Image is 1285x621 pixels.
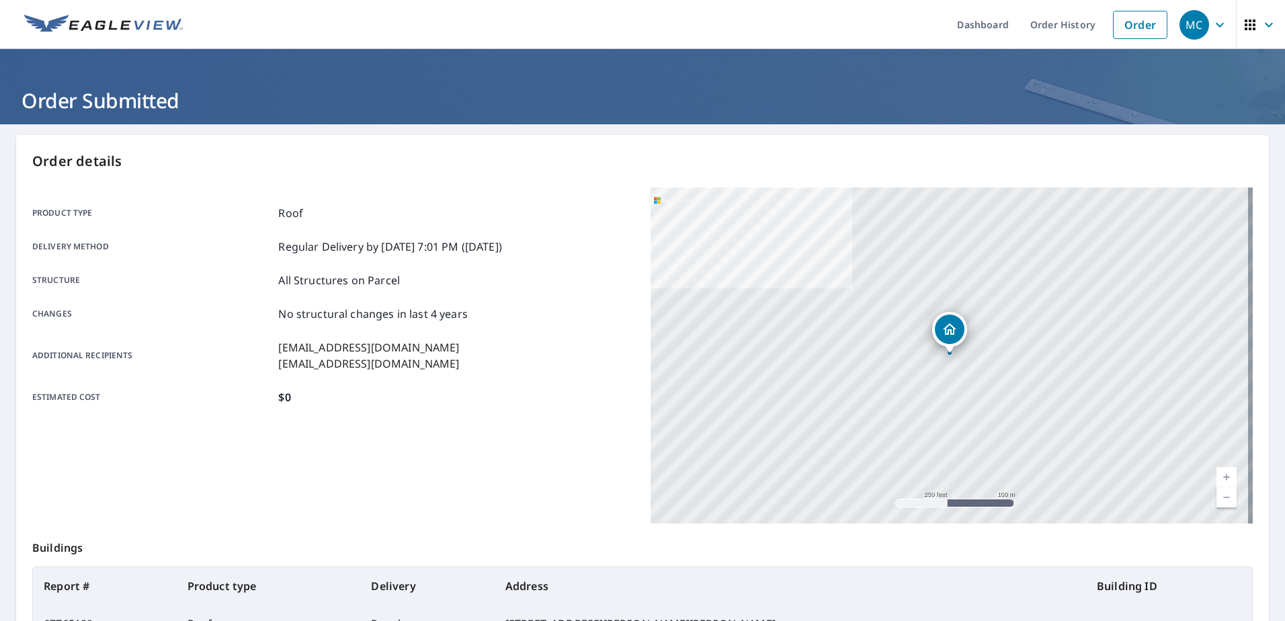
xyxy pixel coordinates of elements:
[32,389,273,405] p: Estimated cost
[495,567,1086,605] th: Address
[278,272,400,288] p: All Structures on Parcel
[360,567,494,605] th: Delivery
[16,87,1269,114] h1: Order Submitted
[32,339,273,372] p: Additional recipients
[1086,567,1252,605] th: Building ID
[33,567,177,605] th: Report #
[32,151,1253,171] p: Order details
[32,524,1253,567] p: Buildings
[278,306,468,322] p: No structural changes in last 4 years
[177,567,361,605] th: Product type
[278,239,501,255] p: Regular Delivery by [DATE] 7:01 PM ([DATE])
[32,205,273,221] p: Product type
[32,306,273,322] p: Changes
[1179,10,1209,40] div: MC
[32,239,273,255] p: Delivery method
[1216,487,1237,507] a: Current Level 17, Zoom Out
[932,312,967,354] div: Dropped pin, building 1, Residential property, 1601 Bradley Ct Hobbs, NM 88240
[1113,11,1167,39] a: Order
[1216,467,1237,487] a: Current Level 17, Zoom In
[278,339,459,356] p: [EMAIL_ADDRESS][DOMAIN_NAME]
[278,389,290,405] p: $0
[24,15,183,35] img: EV Logo
[278,356,459,372] p: [EMAIL_ADDRESS][DOMAIN_NAME]
[32,272,273,288] p: Structure
[278,205,303,221] p: Roof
